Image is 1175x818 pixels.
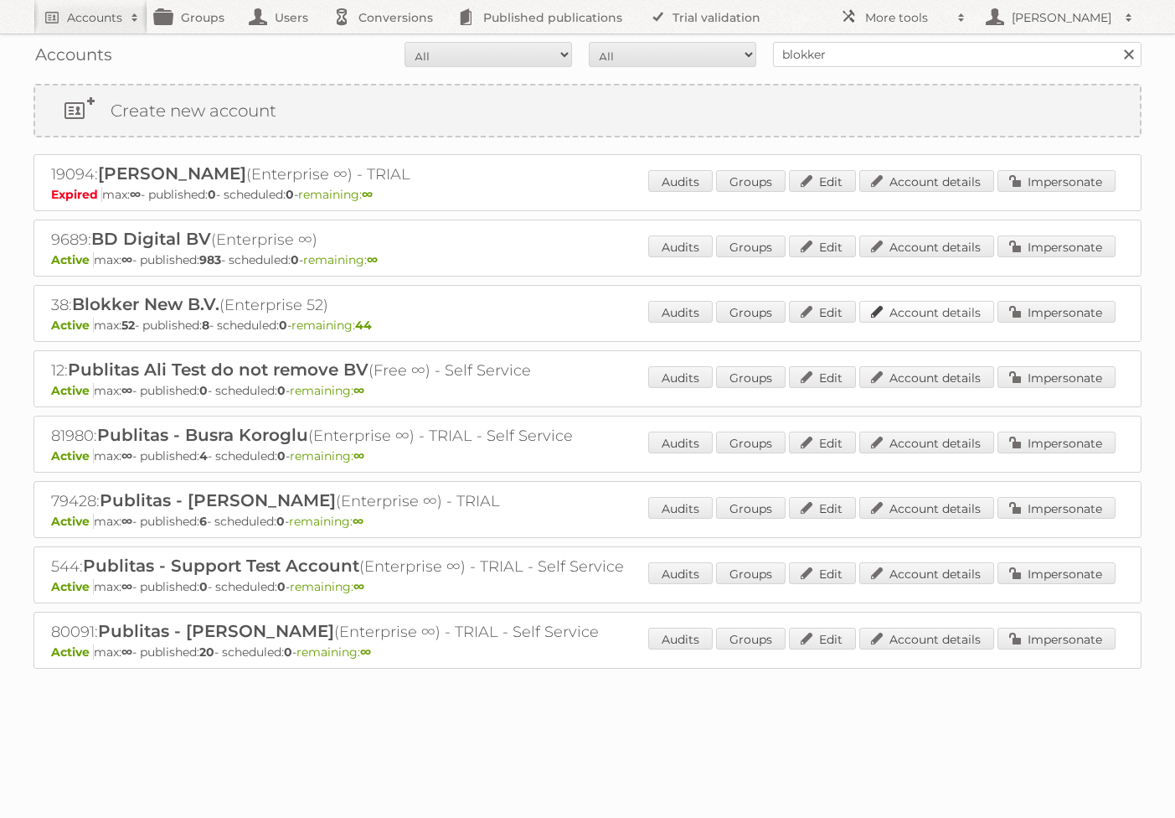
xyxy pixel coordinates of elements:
p: max: - published: - scheduled: - [51,514,1124,529]
span: remaining: [290,383,364,398]
a: Groups [716,236,786,257]
a: Account details [859,236,994,257]
strong: 0 [291,252,299,267]
span: [PERSON_NAME] [98,163,246,184]
p: max: - published: - scheduled: - [51,318,1124,333]
a: Audits [648,497,713,519]
h2: 9689: (Enterprise ∞) [51,229,637,251]
h2: 79428: (Enterprise ∞) - TRIAL [51,490,637,512]
a: Audits [648,366,713,388]
strong: 983 [199,252,221,267]
span: Active [51,514,94,529]
a: Audits [648,236,713,257]
strong: 20 [199,645,214,660]
span: remaining: [303,252,378,267]
strong: 4 [199,448,208,463]
span: Blokker New B.V. [72,294,219,314]
a: Account details [859,301,994,323]
strong: ∞ [121,252,132,267]
p: max: - published: - scheduled: - [51,645,1124,660]
strong: ∞ [121,514,132,529]
a: Account details [859,497,994,519]
span: remaining: [291,318,372,333]
strong: 0 [277,383,286,398]
span: remaining: [290,448,364,463]
h2: 544: (Enterprise ∞) - TRIAL - Self Service [51,556,637,577]
a: Groups [716,366,786,388]
strong: 0 [277,448,286,463]
strong: 0 [286,187,294,202]
strong: 52 [121,318,135,333]
a: Audits [648,628,713,650]
strong: ∞ [367,252,378,267]
span: remaining: [289,514,363,529]
p: max: - published: - scheduled: - [51,448,1124,463]
h2: 12: (Free ∞) - Self Service [51,360,637,381]
h2: 80091: (Enterprise ∞) - TRIAL - Self Service [51,621,637,643]
a: Audits [648,562,713,584]
h2: 38: (Enterprise 52) [51,294,637,316]
p: max: - published: - scheduled: - [51,383,1124,398]
span: Active [51,318,94,333]
strong: 0 [284,645,292,660]
a: Edit [789,562,856,584]
a: Impersonate [997,170,1116,192]
strong: ∞ [121,383,132,398]
strong: ∞ [353,514,363,529]
a: Impersonate [997,562,1116,584]
a: Account details [859,562,994,584]
a: Edit [789,432,856,453]
h2: Accounts [67,9,122,26]
a: Impersonate [997,236,1116,257]
a: Audits [648,301,713,323]
a: Groups [716,432,786,453]
a: Impersonate [997,366,1116,388]
strong: ∞ [121,645,132,660]
a: Create new account [35,85,1140,136]
a: Account details [859,628,994,650]
a: Impersonate [997,497,1116,519]
a: Impersonate [997,432,1116,453]
a: Impersonate [997,301,1116,323]
span: Publitas - Support Test Account [83,556,359,576]
span: Active [51,579,94,594]
span: Publitas Ali Test do not remove BV [68,360,368,380]
span: BD Digital BV [91,229,211,249]
a: Edit [789,301,856,323]
span: Publitas - [PERSON_NAME] [100,490,336,510]
a: Groups [716,497,786,519]
a: Edit [789,497,856,519]
p: max: - published: - scheduled: - [51,579,1124,594]
span: remaining: [290,579,364,594]
span: remaining: [298,187,373,202]
a: Account details [859,432,994,453]
strong: 0 [199,579,208,594]
a: Edit [789,628,856,650]
span: remaining: [296,645,371,660]
span: Active [51,383,94,398]
a: Edit [789,170,856,192]
strong: 0 [277,579,286,594]
strong: 44 [355,318,372,333]
p: max: - published: - scheduled: - [51,252,1124,267]
span: Active [51,252,94,267]
a: Groups [716,628,786,650]
a: Audits [648,432,713,453]
strong: 8 [202,318,209,333]
span: Active [51,645,94,660]
strong: 0 [199,383,208,398]
a: Account details [859,366,994,388]
a: Impersonate [997,628,1116,650]
h2: 81980: (Enterprise ∞) - TRIAL - Self Service [51,425,637,447]
strong: ∞ [130,187,141,202]
span: Publitas - Busra Koroglu [97,425,308,445]
strong: ∞ [121,448,132,463]
a: Account details [859,170,994,192]
span: Publitas - [PERSON_NAME] [98,621,334,641]
strong: 6 [199,514,207,529]
strong: ∞ [362,187,373,202]
a: Groups [716,562,786,584]
a: Edit [789,236,856,257]
strong: ∞ [353,448,364,463]
a: Edit [789,366,856,388]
